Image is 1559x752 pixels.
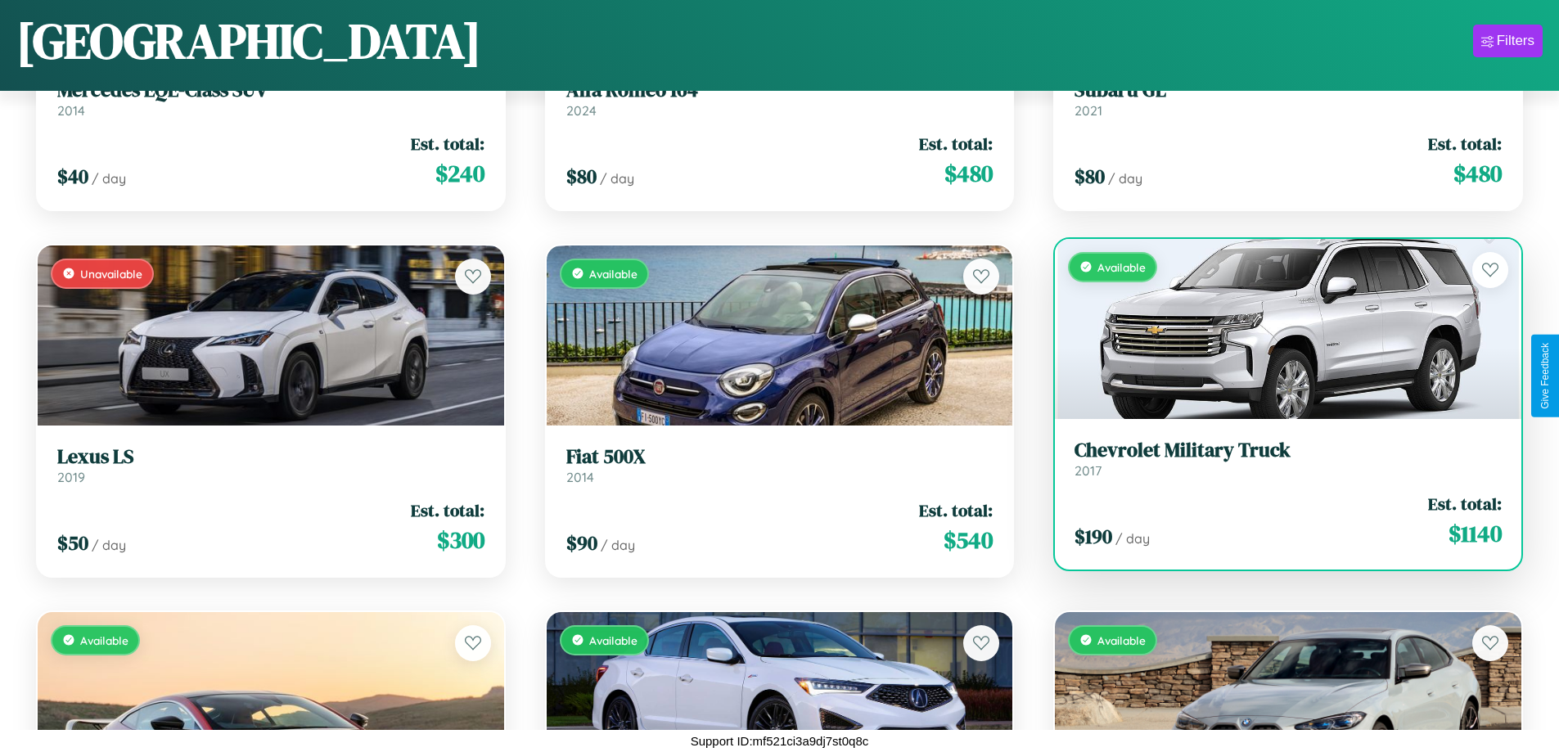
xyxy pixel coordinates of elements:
[92,170,126,187] span: / day
[57,79,484,119] a: Mercedes EQE-Class SUV2014
[589,267,638,281] span: Available
[1075,462,1102,479] span: 2017
[57,79,484,102] h3: Mercedes EQE-Class SUV
[1097,633,1146,647] span: Available
[566,79,994,102] h3: Alfa Romeo 164
[411,498,484,522] span: Est. total:
[566,79,994,119] a: Alfa Romeo 1642024
[437,524,484,556] span: $ 300
[57,529,88,556] span: $ 50
[1097,260,1146,274] span: Available
[80,633,128,647] span: Available
[1075,523,1112,550] span: $ 190
[601,537,635,553] span: / day
[566,163,597,190] span: $ 80
[566,445,994,469] h3: Fiat 500X
[1497,33,1534,49] div: Filters
[57,163,88,190] span: $ 40
[435,157,484,190] span: $ 240
[1075,163,1105,190] span: $ 80
[80,267,142,281] span: Unavailable
[566,529,597,556] span: $ 90
[691,730,869,752] p: Support ID: mf521ci3a9dj7st0q8c
[589,633,638,647] span: Available
[16,7,481,74] h1: [GEOGRAPHIC_DATA]
[919,498,993,522] span: Est. total:
[919,132,993,155] span: Est. total:
[57,445,484,485] a: Lexus LS2019
[57,445,484,469] h3: Lexus LS
[1075,79,1502,102] h3: Subaru GL
[944,524,993,556] span: $ 540
[57,469,85,485] span: 2019
[57,102,85,119] span: 2014
[1453,157,1502,190] span: $ 480
[1428,492,1502,516] span: Est. total:
[1115,530,1150,547] span: / day
[1075,439,1502,479] a: Chevrolet Military Truck2017
[566,469,594,485] span: 2014
[1075,102,1102,119] span: 2021
[1449,517,1502,550] span: $ 1140
[1075,439,1502,462] h3: Chevrolet Military Truck
[92,537,126,553] span: / day
[566,102,597,119] span: 2024
[566,445,994,485] a: Fiat 500X2014
[1473,25,1543,57] button: Filters
[1428,132,1502,155] span: Est. total:
[411,132,484,155] span: Est. total:
[944,157,993,190] span: $ 480
[1075,79,1502,119] a: Subaru GL2021
[1539,343,1551,409] div: Give Feedback
[600,170,634,187] span: / day
[1108,170,1142,187] span: / day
